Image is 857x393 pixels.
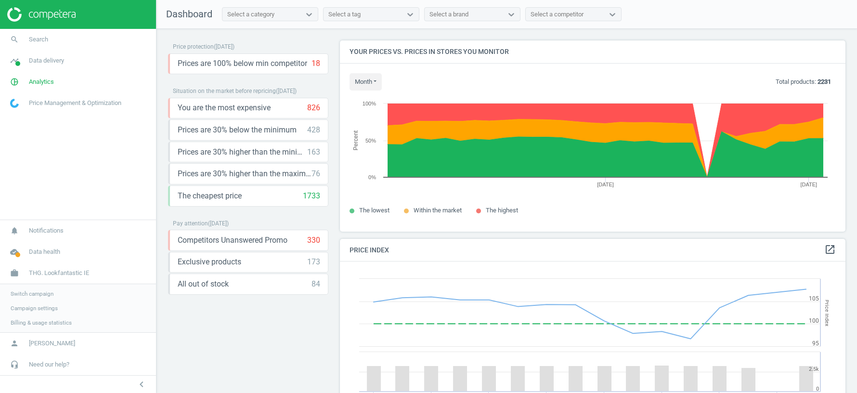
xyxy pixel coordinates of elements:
[178,279,229,289] span: All out of stock
[531,10,584,19] div: Select a competitor
[809,366,819,372] text: 2.5k
[166,8,212,20] span: Dashboard
[227,10,274,19] div: Select a category
[5,334,24,353] i: person
[307,235,320,246] div: 330
[307,103,320,113] div: 826
[29,269,89,277] span: THG. Lookfantastic IE
[307,147,320,157] div: 163
[178,147,307,157] span: Prices are 30% higher than the minimum
[818,78,831,85] b: 2231
[178,58,307,69] span: Prices are 100% below min competitor
[303,191,320,201] div: 1733
[824,244,836,256] a: open_in_new
[178,257,241,267] span: Exclusive products
[29,99,121,107] span: Price Management & Optimization
[816,386,819,392] text: 0
[350,73,382,91] button: month
[365,138,376,144] text: 50%
[363,101,376,106] text: 100%
[214,43,234,50] span: ( [DATE] )
[368,174,376,180] text: 0%
[29,56,64,65] span: Data delivery
[130,378,154,391] button: chevron_left
[29,248,60,256] span: Data health
[340,239,845,262] h4: Price Index
[178,125,297,135] span: Prices are 30% below the minimum
[173,88,276,94] span: Situation on the market before repricing
[173,220,208,227] span: Pay attention
[5,243,24,261] i: cloud_done
[486,207,518,214] span: The highest
[812,340,819,347] text: 95
[414,207,462,214] span: Within the market
[5,222,24,240] i: notifications
[800,182,817,187] tspan: [DATE]
[809,317,819,324] text: 100
[136,379,147,390] i: chevron_left
[824,300,830,326] tspan: Price Index
[178,235,287,246] span: Competitors Unanswered Promo
[5,52,24,70] i: timeline
[10,99,19,108] img: wGWNvw8QSZomAAAAABJRU5ErkJggg==
[173,43,214,50] span: Price protection
[178,169,312,179] span: Prices are 30% higher than the maximal
[29,360,69,369] span: Need our help?
[597,182,614,187] tspan: [DATE]
[429,10,468,19] div: Select a brand
[340,40,845,63] h4: Your prices vs. prices in stores you monitor
[11,319,72,327] span: Billing & usage statistics
[824,244,836,255] i: open_in_new
[29,35,48,44] span: Search
[352,130,359,150] tspan: Percent
[11,304,58,312] span: Campaign settings
[328,10,361,19] div: Select a tag
[29,339,75,348] span: [PERSON_NAME]
[208,220,229,227] span: ( [DATE] )
[276,88,297,94] span: ( [DATE] )
[307,125,320,135] div: 428
[307,257,320,267] div: 173
[178,191,242,201] span: The cheapest price
[312,169,320,179] div: 76
[5,73,24,91] i: pie_chart_outlined
[809,295,819,302] text: 105
[359,207,390,214] span: The lowest
[29,226,64,235] span: Notifications
[312,279,320,289] div: 84
[5,355,24,374] i: headset_mic
[5,264,24,282] i: work
[5,30,24,49] i: search
[312,58,320,69] div: 18
[776,78,831,86] p: Total products:
[11,290,53,298] span: Switch campaign
[7,7,76,22] img: ajHJNr6hYgQAAAAASUVORK5CYII=
[29,78,54,86] span: Analytics
[178,103,271,113] span: You are the most expensive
